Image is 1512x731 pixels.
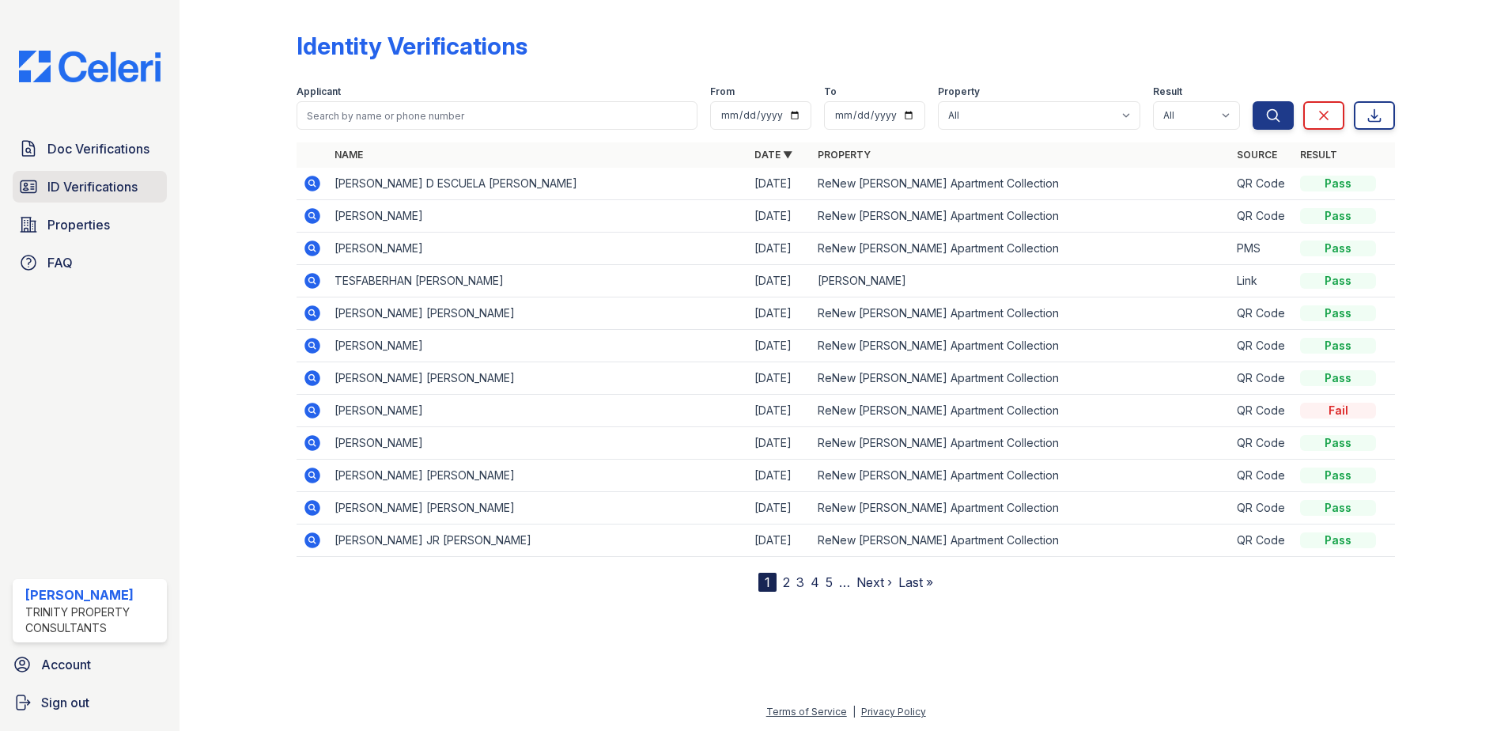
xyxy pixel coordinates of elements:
td: ReNew [PERSON_NAME] Apartment Collection [811,525,1231,557]
div: 1 [758,573,777,592]
div: Pass [1300,305,1376,321]
td: [DATE] [748,297,811,330]
a: FAQ [13,247,167,278]
td: QR Code [1230,525,1294,557]
div: Pass [1300,532,1376,548]
div: Pass [1300,435,1376,451]
td: [DATE] [748,525,811,557]
label: Result [1153,85,1182,98]
span: Doc Verifications [47,139,149,158]
td: [DATE] [748,395,811,427]
td: QR Code [1230,427,1294,460]
a: Account [6,649,173,680]
td: QR Code [1230,297,1294,330]
td: ReNew [PERSON_NAME] Apartment Collection [811,168,1231,200]
div: Pass [1300,208,1376,224]
a: 4 [811,574,819,590]
td: QR Code [1230,460,1294,492]
label: Property [938,85,980,98]
div: Trinity Property Consultants [25,604,161,636]
td: ReNew [PERSON_NAME] Apartment Collection [811,427,1231,460]
a: Privacy Policy [861,706,926,718]
div: Pass [1300,338,1376,354]
td: QR Code [1230,395,1294,427]
a: Property [818,149,871,161]
a: Source [1237,149,1277,161]
input: Search by name or phone number [297,101,697,130]
td: [DATE] [748,460,811,492]
div: Pass [1300,241,1376,256]
td: [DATE] [748,265,811,297]
td: [PERSON_NAME] [811,265,1231,297]
div: Pass [1300,273,1376,289]
td: ReNew [PERSON_NAME] Apartment Collection [811,362,1231,395]
a: Next › [856,574,892,590]
td: ReNew [PERSON_NAME] Apartment Collection [811,330,1231,362]
td: [PERSON_NAME] JR [PERSON_NAME] [328,525,748,557]
a: Name [335,149,363,161]
div: Fail [1300,403,1376,419]
label: Applicant [297,85,341,98]
a: ID Verifications [13,171,167,203]
td: [PERSON_NAME] [PERSON_NAME] [328,362,748,395]
td: [PERSON_NAME] [328,200,748,233]
td: ReNew [PERSON_NAME] Apartment Collection [811,460,1231,492]
div: Pass [1300,468,1376,483]
td: [DATE] [748,200,811,233]
td: ReNew [PERSON_NAME] Apartment Collection [811,395,1231,427]
label: From [710,85,735,98]
div: Pass [1300,176,1376,191]
td: TESFABERHAN [PERSON_NAME] [328,265,748,297]
a: 5 [826,574,833,590]
td: QR Code [1230,168,1294,200]
td: QR Code [1230,330,1294,362]
td: [DATE] [748,492,811,525]
label: To [824,85,837,98]
td: [DATE] [748,233,811,265]
a: Last » [898,574,933,590]
a: Result [1300,149,1337,161]
div: Identity Verifications [297,32,527,60]
td: [DATE] [748,330,811,362]
td: [PERSON_NAME] [328,395,748,427]
td: QR Code [1230,492,1294,525]
td: [DATE] [748,168,811,200]
span: Sign out [41,693,89,712]
td: [PERSON_NAME] [328,233,748,265]
span: ID Verifications [47,177,138,196]
a: 2 [783,574,790,590]
a: 3 [796,574,804,590]
td: [PERSON_NAME] D ESCUELA [PERSON_NAME] [328,168,748,200]
td: ReNew [PERSON_NAME] Apartment Collection [811,233,1231,265]
td: [PERSON_NAME] [PERSON_NAME] [328,460,748,492]
div: Pass [1300,370,1376,386]
td: ReNew [PERSON_NAME] Apartment Collection [811,200,1231,233]
td: [PERSON_NAME] [PERSON_NAME] [328,297,748,330]
td: PMS [1230,233,1294,265]
td: QR Code [1230,200,1294,233]
td: [PERSON_NAME] [328,330,748,362]
a: Terms of Service [766,706,847,718]
td: ReNew [PERSON_NAME] Apartment Collection [811,492,1231,525]
td: [PERSON_NAME] [328,427,748,460]
img: CE_Logo_Blue-a8612792a0a2168367f1c8372b55b34899dd931a85d93a1a3d3e32e68fde9ad4.png [6,51,173,82]
span: Properties [47,215,110,234]
td: Link [1230,265,1294,297]
a: Doc Verifications [13,133,167,165]
td: ReNew [PERSON_NAME] Apartment Collection [811,297,1231,330]
a: Date ▼ [754,149,792,161]
td: QR Code [1230,362,1294,395]
a: Sign out [6,687,173,718]
div: Pass [1300,500,1376,516]
a: Properties [13,209,167,241]
span: FAQ [47,253,73,272]
span: Account [41,655,91,674]
td: [DATE] [748,362,811,395]
td: [DATE] [748,427,811,460]
span: … [839,573,850,592]
td: [PERSON_NAME] [PERSON_NAME] [328,492,748,525]
div: [PERSON_NAME] [25,585,161,604]
div: | [852,706,856,718]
